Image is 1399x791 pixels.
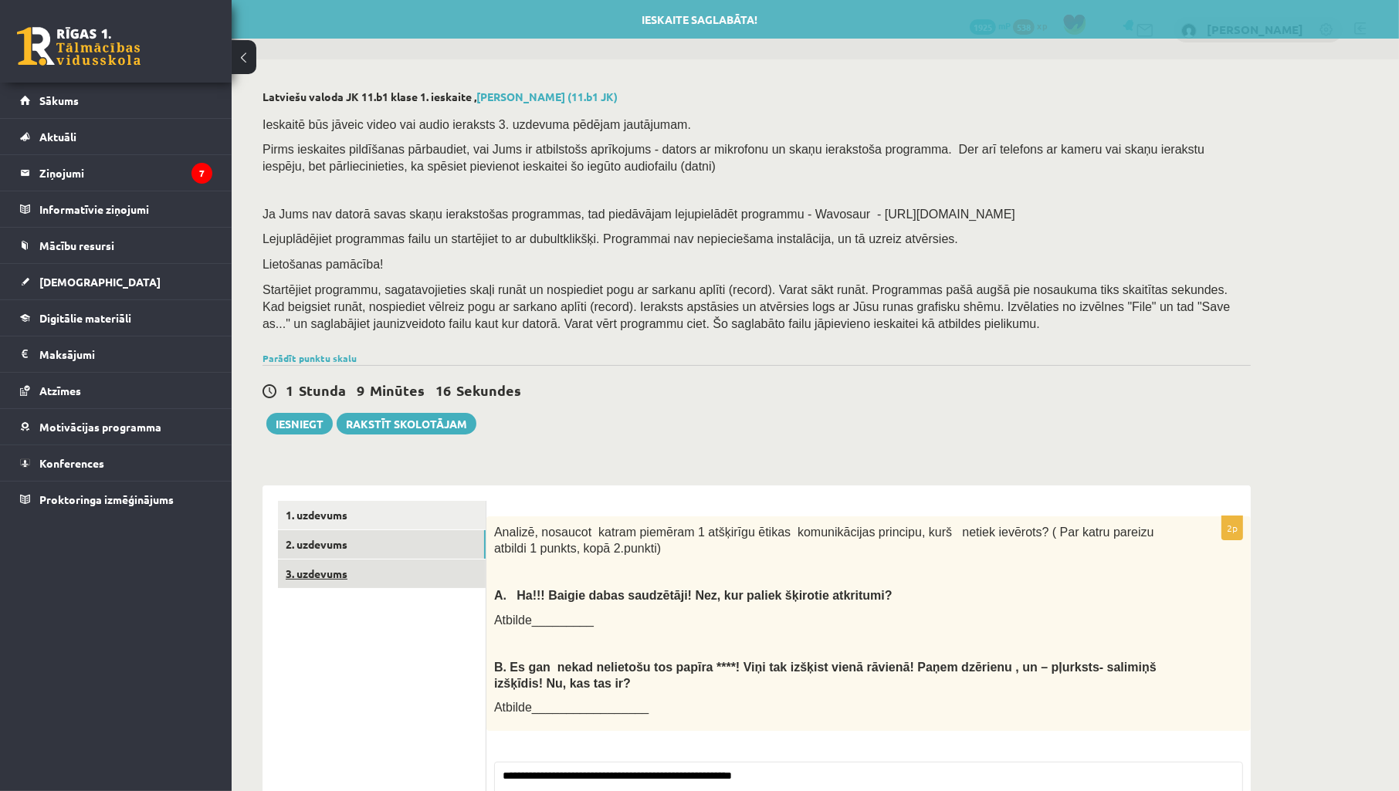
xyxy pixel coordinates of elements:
[20,373,212,408] a: Atzīmes
[20,191,212,227] a: Informatīvie ziņojumi
[20,336,212,372] a: Maksājumi
[494,701,649,714] span: Atbilde_________________
[456,381,521,399] span: Sekundes
[39,191,212,227] legend: Informatīvie ziņojumi
[39,275,161,289] span: [DEMOGRAPHIC_DATA]
[20,155,212,191] a: Ziņojumi7
[39,420,161,434] span: Motivācijas programma
[39,238,114,252] span: Mācību resursi
[39,336,212,372] legend: Maksājumi
[39,130,76,144] span: Aktuāli
[266,413,333,434] button: Iesniegt
[20,83,212,118] a: Sākums
[337,413,476,434] a: Rakstīt skolotājam
[494,661,1157,690] b: Es gan nekad nelietošu tos papīra ****! Viņi tak izšķist vienā rāvienā! Paņem dzērienu , un – pļu...
[263,208,1015,221] span: Ja Jums nav datorā savas skaņu ierakstošas programmas, tad piedāvājam lejupielādēt programmu - Wa...
[17,27,141,66] a: Rīgas 1. Tālmācības vidusskola
[278,559,486,588] a: 3. uzdevums
[39,311,131,325] span: Digitālie materiāli
[39,456,104,470] span: Konferences
[299,381,346,399] span: Stunda
[20,264,212,299] a: [DEMOGRAPHIC_DATA]
[1221,516,1243,540] p: 2p
[494,661,506,674] strong: B.
[20,409,212,445] a: Motivācijas programma
[278,530,486,559] a: 2. uzdevums
[39,384,81,397] span: Atzīmes
[494,614,594,627] span: Atbilde_________
[370,381,425,399] span: Minūtes
[263,143,1204,173] span: Pirms ieskaites pildīšanas pārbaudiet, vai Jums ir atbilstošs aprīkojums - dators ar mikrofonu un...
[263,90,1251,103] h2: Latviešu valoda JK 11.b1 klase 1. ieskaite ,
[20,482,212,517] a: Proktoringa izmēģinājums
[263,258,384,271] span: Lietošanas pamācība!
[494,526,1154,555] span: Analizē, nosaucot katram piemēram 1 atšķirīgu ētikas komunikācijas principu, kurš netiek ievērots...
[286,381,293,399] span: 1
[435,381,451,399] span: 16
[39,93,79,107] span: Sākums
[263,118,691,131] span: Ieskaitē būs jāveic video vai audio ieraksts 3. uzdevuma pēdējam jautājumam.
[191,163,212,184] i: 7
[20,228,212,263] a: Mācību resursi
[263,232,958,245] span: Lejuplādējiet programmas failu un startējiet to ar dubultklikšķi. Programmai nav nepieciešama ins...
[20,300,212,336] a: Digitālie materiāli
[357,381,364,399] span: 9
[278,501,486,529] a: 1. uzdevums
[20,119,212,154] a: Aktuāli
[39,492,174,506] span: Proktoringa izmēģinājums
[476,90,618,103] a: [PERSON_NAME] (11.b1 JK)
[494,589,893,602] span: A. Ha!!! Baigie dabas saudzētāji! Nez, kur paliek šķirotie atkritumi?
[20,445,212,481] a: Konferences
[263,352,357,364] a: Parādīt punktu skalu
[263,283,1230,330] span: Startējiet programmu, sagatavojieties skaļi runāt un nospiediet pogu ar sarkanu aplīti (record). ...
[39,155,212,191] legend: Ziņojumi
